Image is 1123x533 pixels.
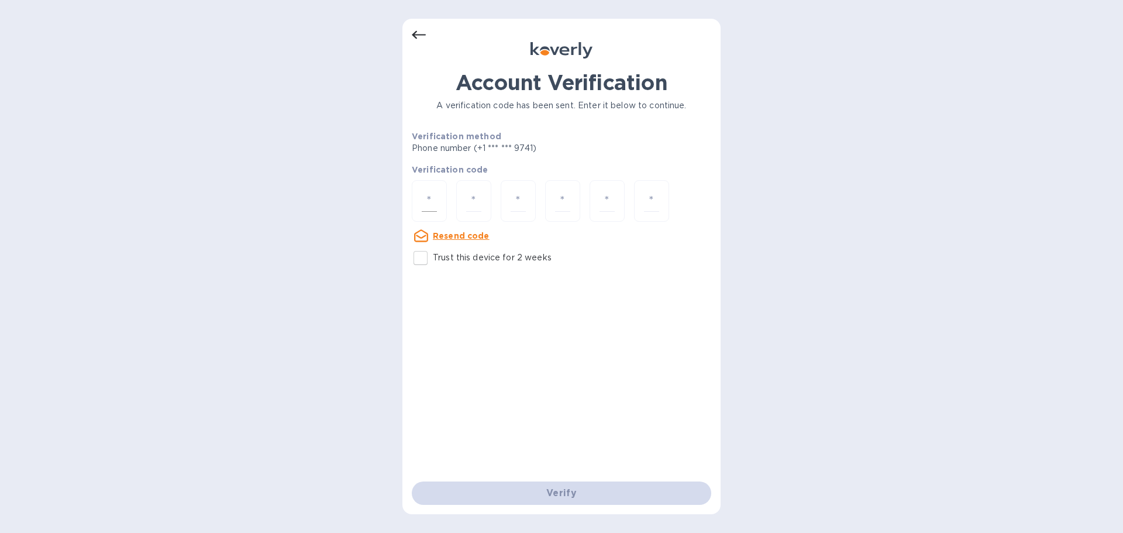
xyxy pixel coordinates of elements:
p: Verification code [412,164,711,176]
b: Verification method [412,132,501,141]
u: Resend code [433,231,490,240]
h1: Account Verification [412,70,711,95]
p: Trust this device for 2 weeks [433,252,552,264]
p: Phone number (+1 *** *** 9741) [412,142,626,154]
p: A verification code has been sent. Enter it below to continue. [412,99,711,112]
